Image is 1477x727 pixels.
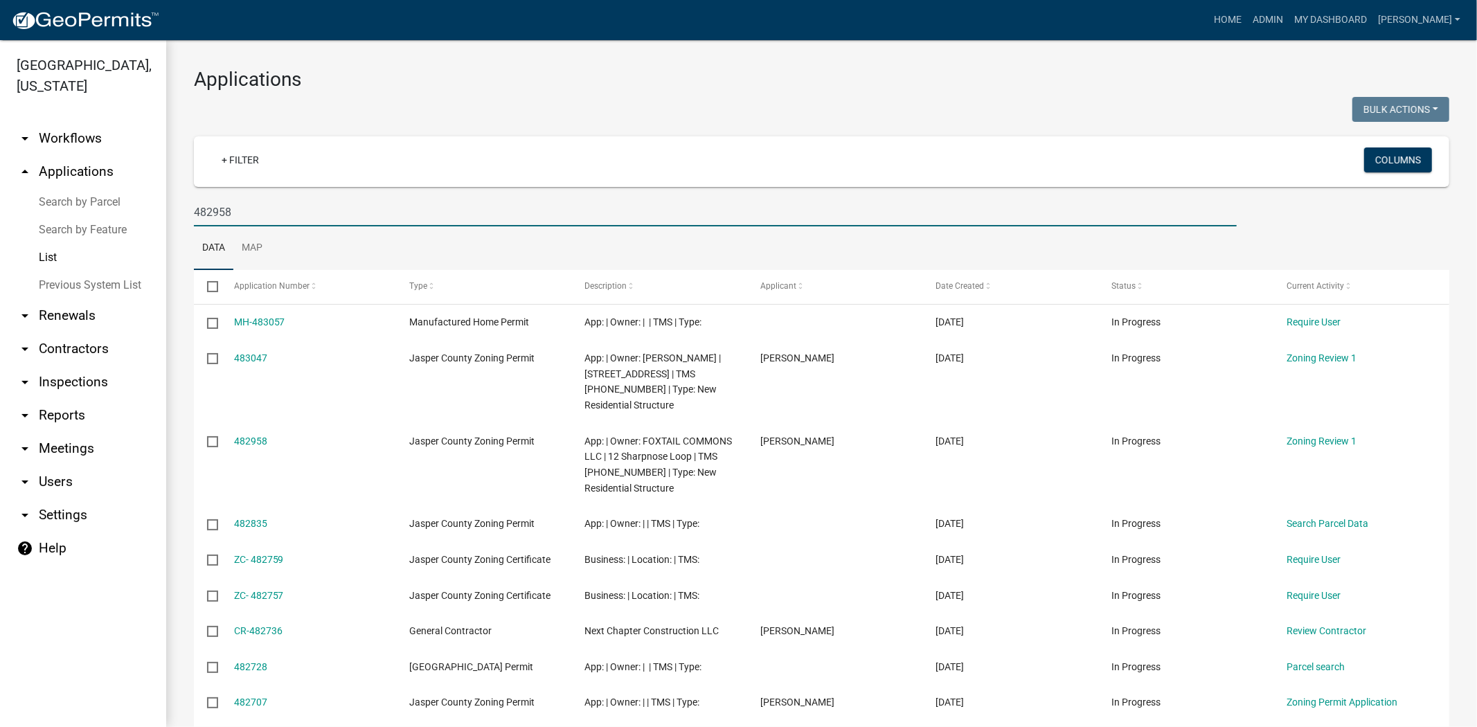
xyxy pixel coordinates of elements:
[936,554,965,565] span: 09/23/2025
[211,147,270,172] a: + Filter
[1111,697,1161,708] span: In Progress
[17,407,33,424] i: arrow_drop_down
[234,436,267,447] a: 482958
[1364,147,1432,172] button: Columns
[1111,281,1136,291] span: Status
[409,625,492,636] span: General Contractor
[1208,7,1247,33] a: Home
[585,352,722,411] span: App: | Owner: Jonathan Pfohl | 283 Cassique Creek Dr. | TMS 094-06-00-016 | Type: New Residential...
[234,590,284,601] a: ZC- 482757
[234,352,267,363] a: 483047
[936,281,985,291] span: Date Created
[936,518,965,529] span: 09/23/2025
[17,163,33,180] i: arrow_drop_up
[760,281,796,291] span: Applicant
[409,590,550,601] span: Jasper County Zoning Certificate
[571,270,747,303] datatable-header-cell: Description
[409,518,535,529] span: Jasper County Zoning Permit
[1111,554,1161,565] span: In Progress
[936,436,965,447] span: 09/23/2025
[1287,697,1398,708] a: Zoning Permit Application
[936,625,965,636] span: 09/23/2025
[1111,436,1161,447] span: In Progress
[17,130,33,147] i: arrow_drop_down
[585,518,700,529] span: App: | Owner: | | TMS | Type:
[234,697,267,708] a: 482707
[585,661,702,672] span: App: | Owner: | | TMS | Type:
[585,281,627,291] span: Description
[936,352,965,363] span: 09/23/2025
[922,270,1098,303] datatable-header-cell: Date Created
[409,281,427,291] span: Type
[409,697,535,708] span: Jasper County Zoning Permit
[1111,316,1161,327] span: In Progress
[17,540,33,557] i: help
[585,697,700,708] span: App: | Owner: | | TMS | Type:
[409,661,533,672] span: Jasper County Building Permit
[409,436,535,447] span: Jasper County Zoning Permit
[1372,7,1466,33] a: [PERSON_NAME]
[17,507,33,523] i: arrow_drop_down
[936,590,965,601] span: 09/23/2025
[17,341,33,357] i: arrow_drop_down
[1287,352,1357,363] a: Zoning Review 1
[585,316,702,327] span: App: | Owner: | | TMS | Type:
[234,518,267,529] a: 482835
[17,374,33,391] i: arrow_drop_down
[234,316,285,327] a: MH-483057
[194,270,220,303] datatable-header-cell: Select
[936,661,965,672] span: 09/23/2025
[220,270,396,303] datatable-header-cell: Application Number
[760,625,834,636] span: Preston Parfitt
[936,316,965,327] span: 09/23/2025
[1111,661,1161,672] span: In Progress
[194,226,233,271] a: Data
[585,436,733,494] span: App: | Owner: FOXTAIL COMMONS LLC | 12 Sharpnose Loop | TMS 081-00-03-030 | Type: New Residential...
[1247,7,1289,33] a: Admin
[17,440,33,457] i: arrow_drop_down
[585,554,700,565] span: Business: | Location: | TMS:
[234,661,267,672] a: 482728
[1352,97,1449,122] button: Bulk Actions
[1111,518,1161,529] span: In Progress
[760,697,834,708] span: Jonathan Pfohl
[1287,661,1345,672] a: Parcel search
[1287,316,1341,327] a: Require User
[17,474,33,490] i: arrow_drop_down
[1111,625,1161,636] span: In Progress
[1287,554,1341,565] a: Require User
[409,554,550,565] span: Jasper County Zoning Certificate
[585,590,700,601] span: Business: | Location: | TMS:
[396,270,572,303] datatable-header-cell: Type
[747,270,923,303] datatable-header-cell: Applicant
[234,281,310,291] span: Application Number
[760,436,834,447] span: Preston Parfitt
[1098,270,1274,303] datatable-header-cell: Status
[1287,590,1341,601] a: Require User
[585,625,719,636] span: Next Chapter Construction LLC
[1111,352,1161,363] span: In Progress
[1287,436,1357,447] a: Zoning Review 1
[17,307,33,324] i: arrow_drop_down
[936,697,965,708] span: 09/23/2025
[409,352,535,363] span: Jasper County Zoning Permit
[234,554,284,565] a: ZC- 482759
[233,226,271,271] a: Map
[760,352,834,363] span: Jonathan Pfohl
[1289,7,1372,33] a: My Dashboard
[409,316,529,327] span: Manufactured Home Permit
[194,68,1449,91] h3: Applications
[1287,281,1345,291] span: Current Activity
[194,198,1237,226] input: Search for applications
[1273,270,1449,303] datatable-header-cell: Current Activity
[1111,590,1161,601] span: In Progress
[1287,518,1369,529] a: Search Parcel Data
[1287,625,1367,636] a: Review Contractor
[234,625,283,636] a: CR-482736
